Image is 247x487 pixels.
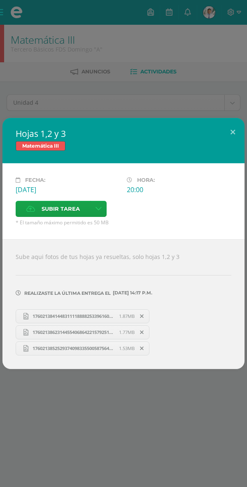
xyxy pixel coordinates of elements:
span: 17602138525293740983355005875645.jpg [28,345,119,351]
span: * El tamaño máximo permitido es 50 MB [16,219,231,226]
span: Remover entrega [135,312,149,321]
a: 17602138414483111188882533961600.jpg 1.87MB [16,309,149,323]
span: Remover entrega [135,344,149,353]
div: 20:00 [127,185,157,194]
div: [DATE] [16,185,120,194]
span: 17602138623144554068642215792512.jpg [28,329,119,335]
span: Subir tarea [42,201,80,216]
span: Matemática III [16,141,65,151]
span: Fecha: [25,177,45,183]
a: 17602138525293740983355005875645.jpg 1.53MB [16,341,149,355]
button: Close (Esc) [221,118,245,146]
span: Realizaste la última entrega el [24,290,111,296]
span: Remover entrega [135,328,149,337]
h2: Hojas 1,2 y 3 [16,128,231,139]
a: 17602138623144554068642215792512.jpg 1.77MB [16,325,149,339]
span: Hora: [137,177,155,183]
span: 1.53MB [119,345,135,351]
span: 1.77MB [119,329,135,335]
span: 17602138414483111188882533961600.jpg [28,313,119,319]
div: Sube aqui fotos de tus hojas ya resueltas, solo hojas 1,2 y 3 [2,239,245,369]
span: 1.87MB [119,313,135,319]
